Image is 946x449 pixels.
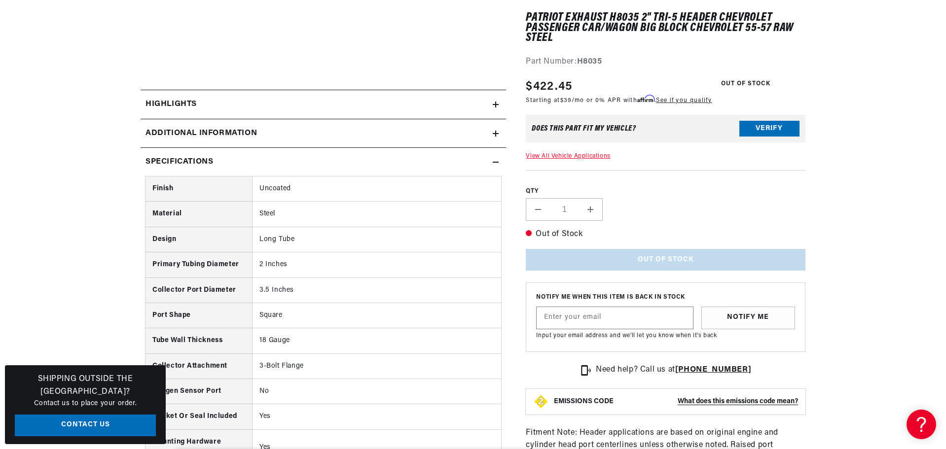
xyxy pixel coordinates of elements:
[252,277,501,303] td: 3.5 Inches
[252,404,501,429] td: Yes
[577,58,602,66] strong: H8035
[537,307,693,329] input: Enter your email
[554,397,798,406] button: EMISSIONS CODEWhat does this emissions code mean?
[141,90,506,119] summary: Highlights
[675,366,751,374] a: [PHONE_NUMBER]
[15,414,156,437] a: Contact Us
[146,404,252,429] th: Gasket Or Seal Included
[678,398,798,405] strong: What does this emissions code mean?
[252,328,501,353] td: 18 Gauge
[532,125,636,133] div: Does This part fit My vehicle?
[141,148,506,176] summary: Specifications
[637,95,655,103] span: Affirm
[739,121,800,137] button: Verify
[252,202,501,227] td: Steel
[526,187,805,196] label: QTY
[656,98,712,104] a: See if you qualify - Learn more about Affirm Financing (opens in modal)
[15,373,156,398] h3: Shipping Outside the [GEOGRAPHIC_DATA]?
[526,229,805,242] p: Out of Stock
[252,252,501,277] td: 2 Inches
[701,307,795,329] button: Notify Me
[533,394,549,410] img: Emissions code
[146,277,252,303] th: Collector Port Diameter
[146,379,252,404] th: Oxygen Sensor Port
[146,176,252,202] th: Finish
[146,98,197,111] h2: Highlights
[536,333,717,339] span: Input your email address and we'll let you know when it's back
[146,353,252,379] th: Collector Attachment
[146,252,252,277] th: Primary Tubing Diameter
[252,176,501,202] td: Uncoated
[146,202,252,227] th: Material
[716,78,776,90] span: Out of Stock
[526,96,712,105] p: Starting at /mo or 0% APR with .
[252,227,501,252] td: Long Tube
[526,13,805,43] h1: Patriot Exhaust H8035 2" Tri-5 Header Chevrolet Passenger Car/Wagon Big Block Chevrolet 55-57 Raw...
[554,398,614,405] strong: EMISSIONS CODE
[146,127,257,140] h2: Additional Information
[526,56,805,69] div: Part Number:
[146,303,252,328] th: Port Shape
[252,303,501,328] td: Square
[146,156,213,169] h2: Specifications
[146,227,252,252] th: Design
[560,98,572,104] span: $39
[15,398,156,409] p: Contact us to place your order.
[596,364,751,377] p: Need help? Call us at
[526,153,610,159] a: View All Vehicle Applications
[141,119,506,148] summary: Additional Information
[526,78,572,96] span: $422.45
[252,353,501,379] td: 3-Bolt Flange
[146,328,252,353] th: Tube Wall Thickness
[252,379,501,404] td: No
[536,293,795,303] span: Notify me when this item is back in stock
